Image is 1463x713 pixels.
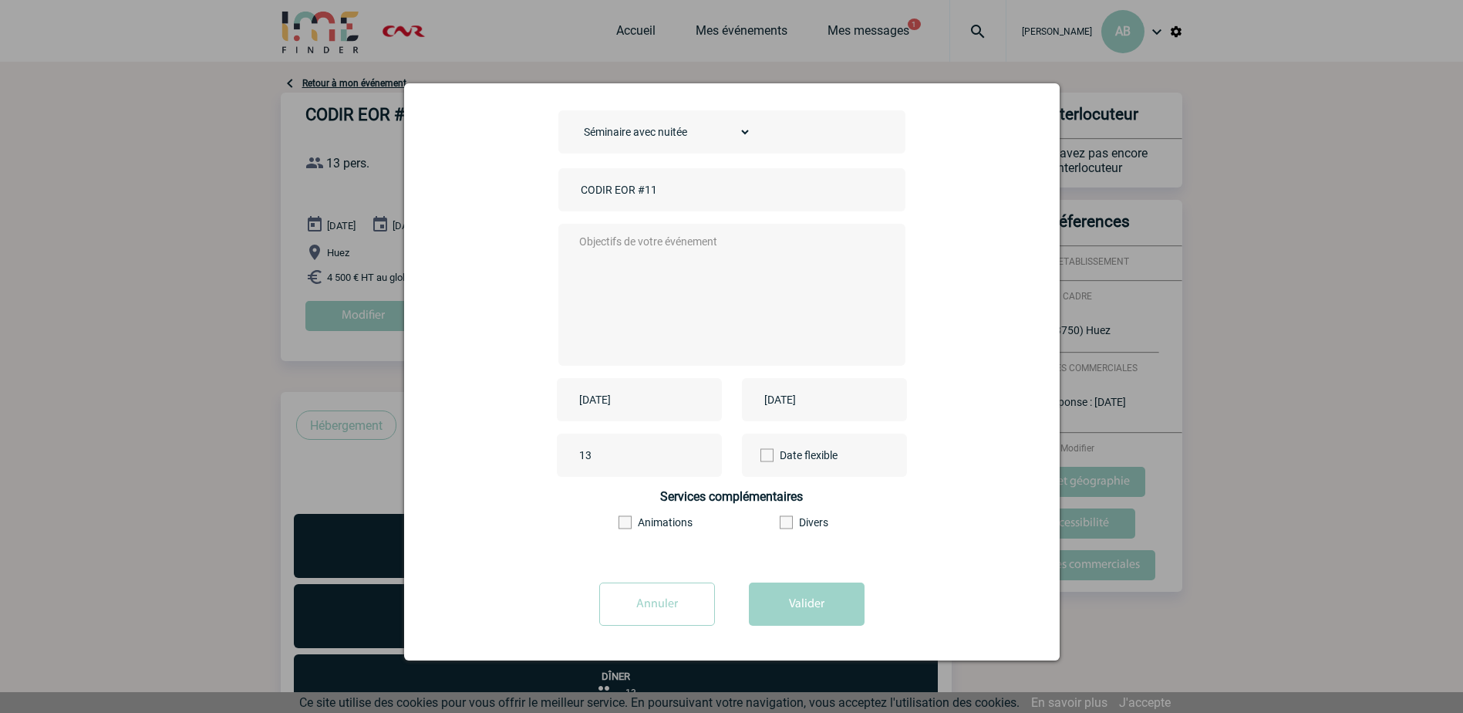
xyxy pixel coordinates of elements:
input: Nombre de participants [575,445,720,465]
input: Nom de l'événement [577,180,793,200]
label: Divers [780,516,864,529]
input: Date de début [575,390,682,410]
label: Date flexible [760,434,813,477]
h4: Services complémentaires [558,489,905,504]
label: Animations [619,516,703,529]
button: Valider [749,583,865,626]
input: Date de fin [760,390,867,410]
input: Annuler [599,583,715,626]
